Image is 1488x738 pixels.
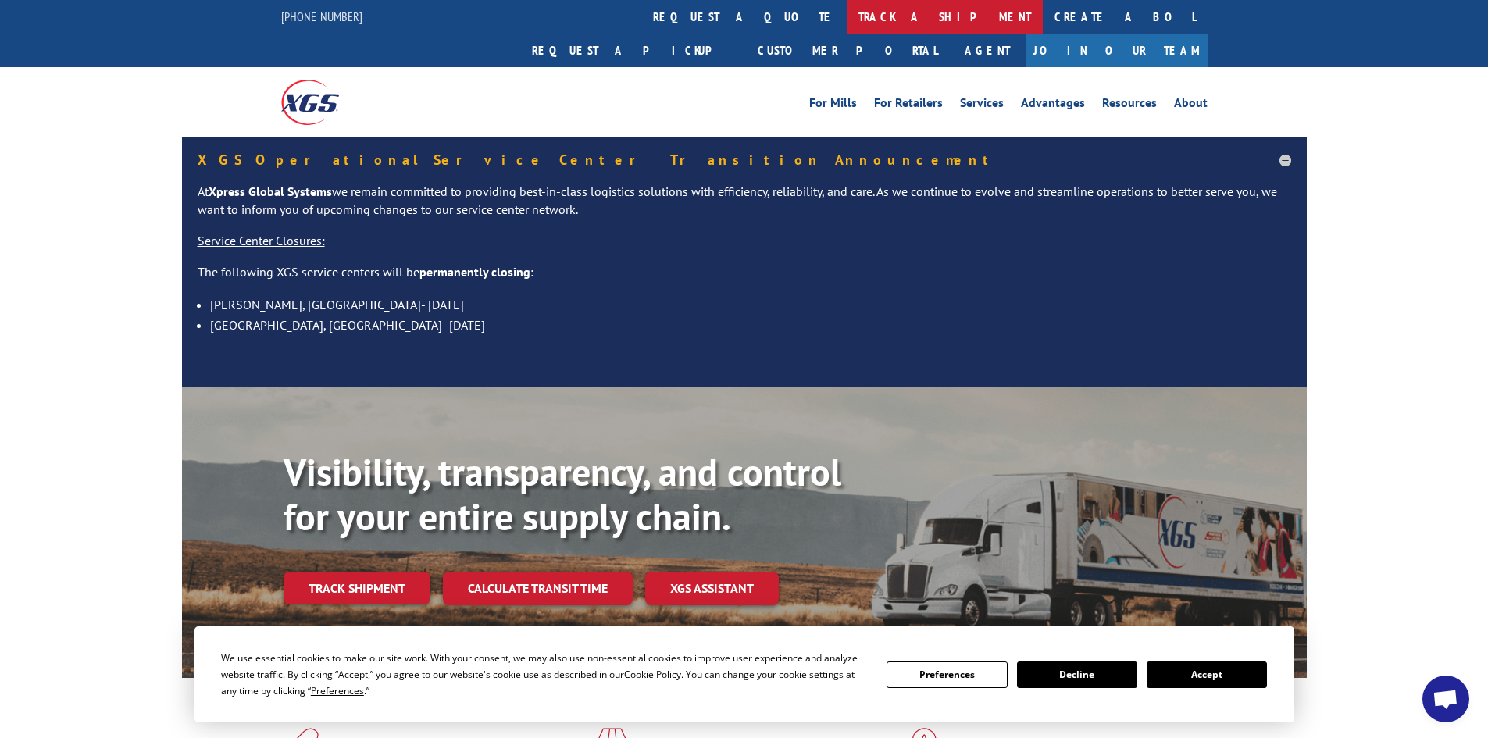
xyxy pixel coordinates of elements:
button: Preferences [887,661,1007,688]
a: Calculate transit time [443,572,633,605]
div: We use essential cookies to make our site work. With your consent, we may also use non-essential ... [221,650,868,699]
a: [PHONE_NUMBER] [281,9,362,24]
a: XGS ASSISTANT [645,572,779,605]
a: For Mills [809,97,857,114]
a: For Retailers [874,97,943,114]
li: [GEOGRAPHIC_DATA], [GEOGRAPHIC_DATA]- [DATE] [210,315,1291,335]
a: Request a pickup [520,34,746,67]
u: Service Center Closures: [198,233,325,248]
button: Accept [1147,661,1267,688]
div: Cookie Consent Prompt [194,626,1294,722]
a: Customer Portal [746,34,949,67]
a: Services [960,97,1004,114]
span: Cookie Policy [624,668,681,681]
button: Decline [1017,661,1137,688]
h5: XGS Operational Service Center Transition Announcement [198,153,1291,167]
p: The following XGS service centers will be : [198,263,1291,294]
li: [PERSON_NAME], [GEOGRAPHIC_DATA]- [DATE] [210,294,1291,315]
strong: Xpress Global Systems [209,184,332,199]
strong: permanently closing [419,264,530,280]
a: Track shipment [284,572,430,604]
span: Preferences [311,684,364,697]
a: Join Our Team [1026,34,1208,67]
a: About [1174,97,1208,114]
a: Advantages [1021,97,1085,114]
b: Visibility, transparency, and control for your entire supply chain. [284,447,841,541]
p: At we remain committed to providing best-in-class logistics solutions with efficiency, reliabilit... [198,183,1291,233]
a: Agent [949,34,1026,67]
a: Open chat [1422,676,1469,722]
a: Resources [1102,97,1157,114]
